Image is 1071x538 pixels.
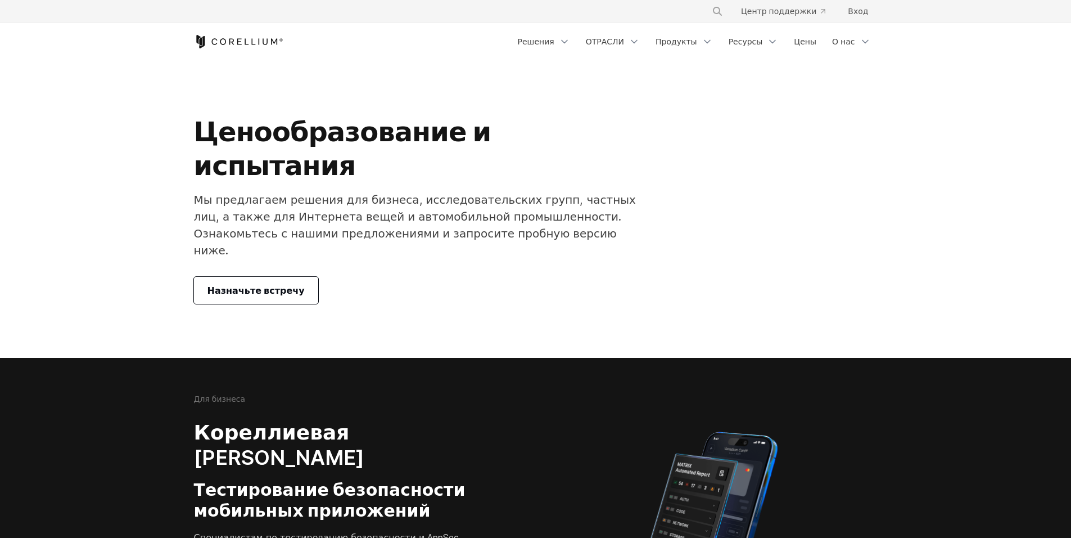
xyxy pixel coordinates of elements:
[707,1,727,21] button: Поиск
[825,32,877,52] a: О нас
[194,479,482,522] h3: Тестирование безопасности мобильных приложений
[194,191,642,259] p: Мы предлагаем решения для бизнеса, исследовательских групп, частных лиц, а также для Интернета ве...
[839,1,877,21] a: Вход
[649,32,720,52] a: Продукты
[698,1,878,21] div: Навигационное меню
[722,32,785,52] a: Ресурсы
[194,420,482,470] h2: Кореллиевая [PERSON_NAME]
[194,35,283,48] a: Дом Кореллиума
[511,32,878,52] div: Навигационное меню
[194,394,246,404] h6: Для бизнеса
[194,115,642,182] h1: Ценообразование и испытания
[207,284,305,297] span: Назначьте встречу
[732,1,834,21] a: Центр поддержки
[787,32,823,52] a: Цены
[579,32,647,52] a: ОТРАСЛИ
[194,277,318,304] a: Назначьте встречу
[511,32,577,52] a: Решения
